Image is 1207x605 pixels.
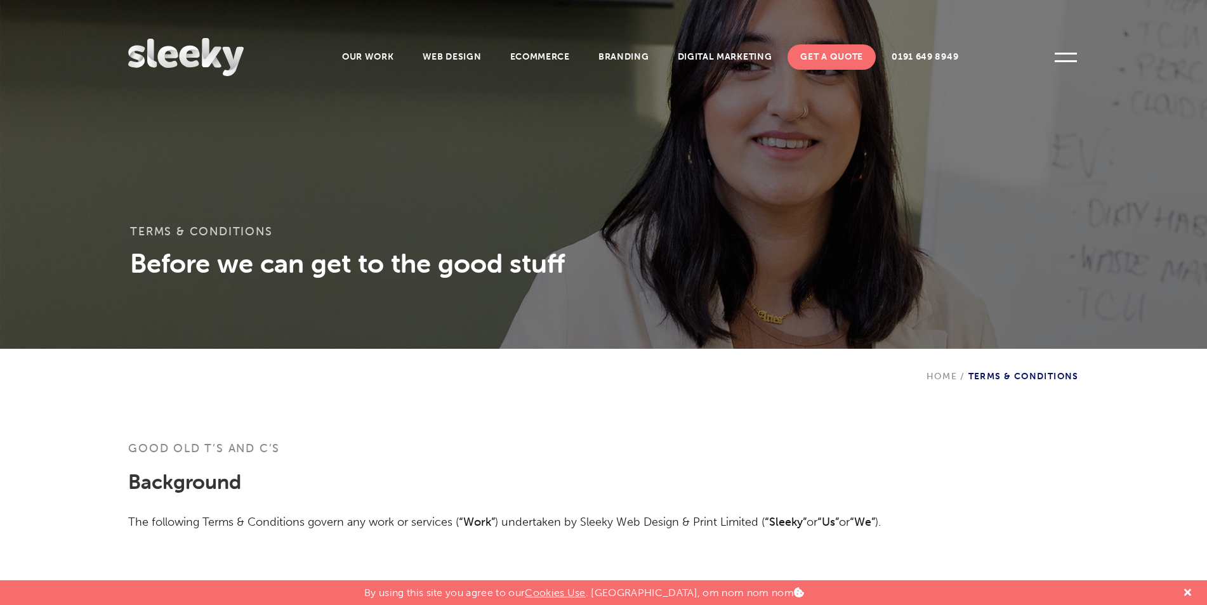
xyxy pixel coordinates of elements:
img: Sleeky Web Design Newcastle [128,38,244,76]
p: The following Terms & Conditions govern any work or services ( ) undertaken by Sleeky Web Design ... [128,514,1079,530]
strong: “Work” [459,515,495,529]
a: Branding [586,44,662,70]
span: / [957,371,968,382]
div: Terms & Conditions [927,349,1079,382]
h2: Background [128,465,1079,514]
a: Cookies Use [525,587,586,599]
a: Our Work [329,44,407,70]
h3: Before we can get to the good stuff [130,247,1077,279]
strong: “Us” [817,515,839,529]
a: Ecommerce [498,44,583,70]
a: Get A Quote [788,44,876,70]
h3: Good old T’s and C’s [128,441,1079,465]
p: By using this site you agree to our . [GEOGRAPHIC_DATA], om nom nom nom [364,580,804,599]
strong: “We” [850,515,875,529]
h1: Terms & Conditions [130,225,1077,247]
a: Web Design [410,44,494,70]
a: Digital Marketing [665,44,785,70]
a: 0191 649 8949 [879,44,971,70]
a: Home [927,371,958,382]
strong: “Sleeky” [765,515,807,529]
